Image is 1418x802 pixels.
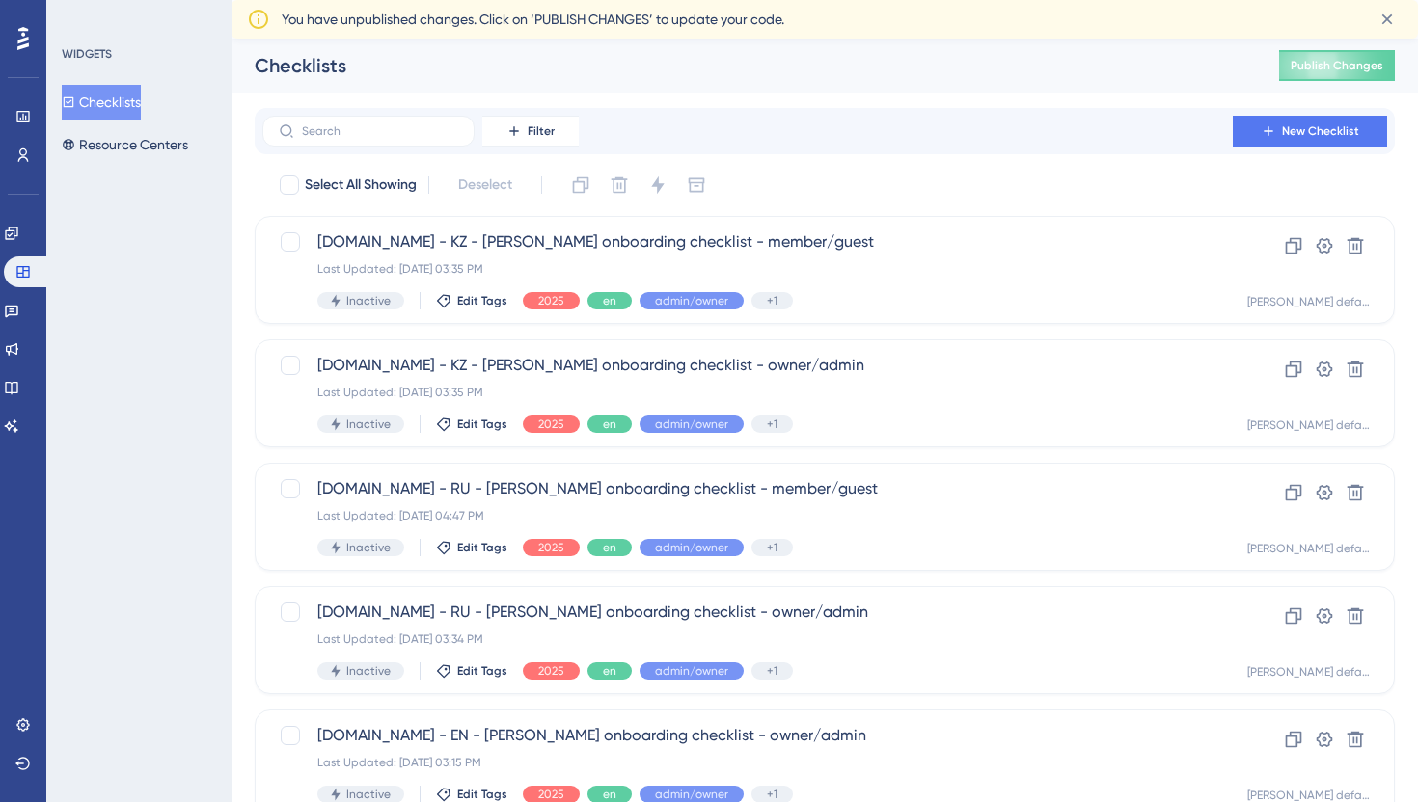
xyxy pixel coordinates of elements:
span: admin/owner [655,540,728,555]
div: WIDGETS [62,46,112,62]
span: Edit Tags [457,293,507,308]
span: en [603,293,616,308]
div: [PERSON_NAME] default [1247,541,1371,556]
button: Deselect [441,168,530,202]
span: Inactive [346,663,391,679]
div: Last Updated: [DATE] 03:15 PM [317,755,1178,770]
span: You have unpublished changes. Click on ‘PUBLISH CHANGES’ to update your code. [282,8,784,31]
button: New Checklist [1233,116,1387,147]
span: Publish Changes [1291,58,1383,73]
span: Select All Showing [305,174,417,197]
button: Publish Changes [1279,50,1395,81]
span: Deselect [458,174,512,197]
span: 2025 [538,293,564,308]
button: Resource Centers [62,127,188,162]
span: Edit Tags [457,416,507,432]
span: Inactive [346,293,391,308]
span: Filter [528,123,555,139]
span: [DOMAIN_NAME] - KZ - [PERSON_NAME] onboarding checklist - member/guest [317,230,1178,254]
button: Checklists [62,85,141,120]
div: [PERSON_NAME] default [1247,664,1371,680]
span: [DOMAIN_NAME] - RU - [PERSON_NAME] onboarding checklist - member/guest [317,477,1178,500]
span: 2025 [538,787,564,802]
div: Last Updated: [DATE] 03:35 PM [317,385,1178,400]
span: +1 [767,293,777,308]
div: Last Updated: [DATE] 03:35 PM [317,261,1178,277]
span: [DOMAIN_NAME] - KZ - [PERSON_NAME] onboarding checklist - owner/admin [317,354,1178,377]
button: Edit Tags [436,293,507,308]
span: admin/owner [655,787,728,802]
span: admin/owner [655,293,728,308]
span: 2025 [538,540,564,555]
input: Search [302,124,458,138]
span: +1 [767,787,777,802]
span: en [603,540,616,555]
span: [DOMAIN_NAME] - EN - [PERSON_NAME] onboarding checklist - owner/admin [317,724,1178,747]
span: Edit Tags [457,663,507,679]
div: [PERSON_NAME] default [1247,294,1371,309]
button: Edit Tags [436,663,507,679]
span: 2025 [538,663,564,679]
span: +1 [767,663,777,679]
span: Inactive [346,540,391,555]
span: [DOMAIN_NAME] - RU - [PERSON_NAME] onboarding checklist - owner/admin [317,601,1178,624]
span: en [603,416,616,432]
span: Edit Tags [457,540,507,555]
div: Checklists [255,52,1231,79]
span: en [603,787,616,802]
span: Edit Tags [457,787,507,802]
button: Edit Tags [436,416,507,432]
div: [PERSON_NAME] default [1247,417,1371,433]
div: Last Updated: [DATE] 03:34 PM [317,631,1178,647]
span: +1 [767,540,777,555]
span: +1 [767,416,777,432]
button: Edit Tags [436,787,507,802]
span: Inactive [346,787,391,802]
span: New Checklist [1282,123,1359,139]
button: Edit Tags [436,540,507,555]
span: admin/owner [655,663,728,679]
span: admin/owner [655,416,728,432]
button: Filter [482,116,579,147]
div: Last Updated: [DATE] 04:47 PM [317,508,1178,523]
span: en [603,663,616,679]
span: Inactive [346,416,391,432]
span: 2025 [538,416,564,432]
